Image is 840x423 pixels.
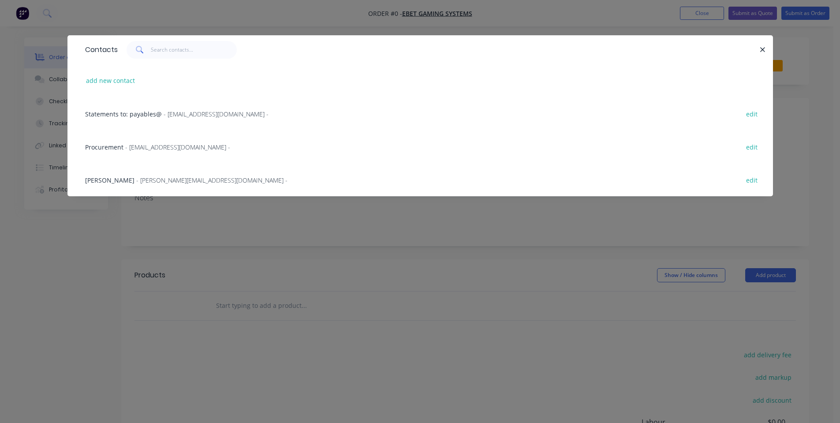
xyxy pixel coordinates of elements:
button: add new contact [82,75,140,86]
span: Procurement [85,143,123,151]
button: edit [742,141,762,153]
div: Contacts [81,36,118,64]
span: - [EMAIL_ADDRESS][DOMAIN_NAME] - [164,110,269,118]
button: edit [742,108,762,120]
span: Statements to: payables@ [85,110,162,118]
span: - [PERSON_NAME][EMAIL_ADDRESS][DOMAIN_NAME] - [136,176,287,184]
span: [PERSON_NAME] [85,176,134,184]
input: Search contacts... [151,41,237,59]
button: edit [742,174,762,186]
span: - [EMAIL_ADDRESS][DOMAIN_NAME] - [125,143,230,151]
